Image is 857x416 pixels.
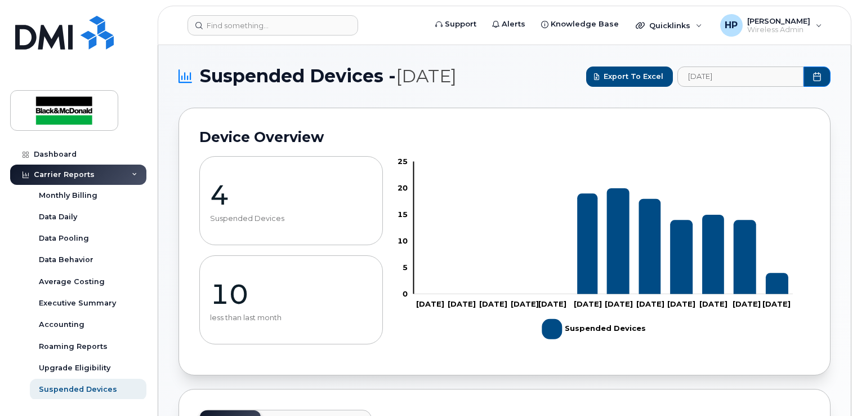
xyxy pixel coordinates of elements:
[733,299,761,308] tspan: [DATE]
[605,299,633,308] tspan: [DATE]
[200,65,457,87] span: Suspended Devices -
[210,277,372,311] p: 10
[403,289,408,298] tspan: 0
[542,315,646,344] g: Suspended Devices
[398,157,793,344] g: Chart
[586,67,673,87] button: Export to Excel
[604,71,663,82] span: Export to Excel
[398,157,408,166] tspan: 25
[479,299,507,308] tspan: [DATE]
[511,299,539,308] tspan: [DATE]
[542,315,646,344] g: Legend
[398,236,408,245] tspan: 10
[416,299,444,308] tspan: [DATE]
[667,299,695,308] tspan: [DATE]
[448,299,476,308] tspan: [DATE]
[636,299,664,308] tspan: [DATE]
[398,210,408,219] tspan: 15
[403,263,408,272] tspan: 5
[677,67,804,87] input: archived_billing_data
[538,299,566,308] tspan: [DATE]
[396,65,457,87] span: [DATE]
[210,178,372,212] p: 4
[804,67,831,87] button: Choose Date
[574,299,602,308] tspan: [DATE]
[199,129,810,145] h2: Device Overview
[210,313,372,322] p: less than last month
[210,214,372,223] p: Suspended Devices
[398,183,408,192] tspan: 20
[699,299,727,308] tspan: [DATE]
[762,299,791,308] tspan: [DATE]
